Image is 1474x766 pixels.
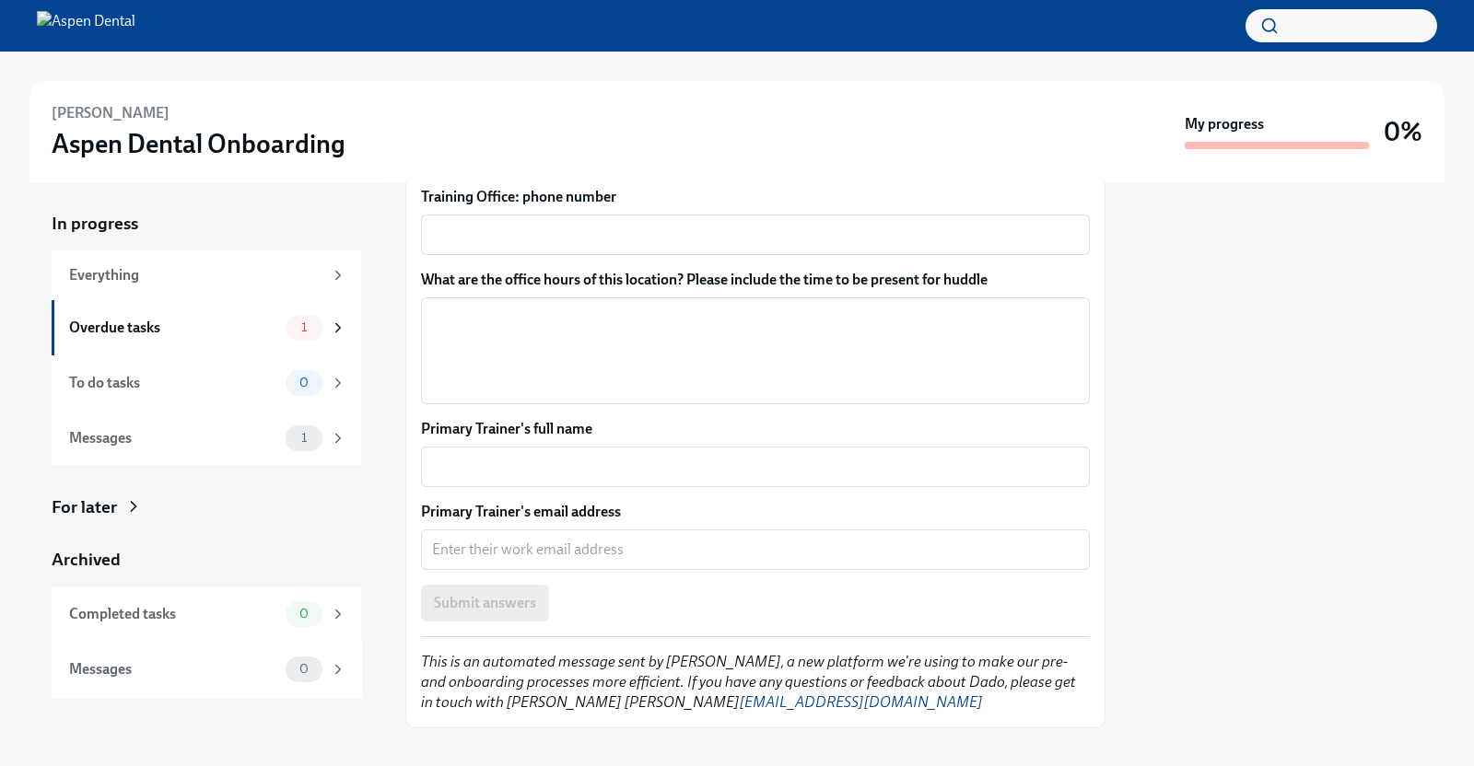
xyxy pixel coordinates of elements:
[52,548,361,572] a: Archived
[69,604,278,624] div: Completed tasks
[52,250,361,300] a: Everything
[288,607,320,621] span: 0
[290,320,318,334] span: 1
[1384,115,1422,148] h3: 0%
[421,419,1090,439] label: Primary Trainer's full name
[69,659,278,679] div: Messages
[421,653,1076,711] em: This is an automated message sent by [PERSON_NAME], a new platform we're using to make our pre- a...
[52,212,361,236] a: In progress
[52,586,361,642] a: Completed tasks0
[69,265,322,285] div: Everything
[288,662,320,676] span: 0
[69,428,278,448] div: Messages
[52,103,170,123] h6: [PERSON_NAME]
[37,11,135,41] img: Aspen Dental
[52,642,361,697] a: Messages0
[421,270,1090,290] label: What are the office hours of this location? Please include the time to be present for huddle
[1185,114,1264,134] strong: My progress
[421,187,1090,207] label: Training Office: phone number
[69,373,278,393] div: To do tasks
[740,693,983,711] a: [EMAIL_ADDRESS][DOMAIN_NAME]
[69,318,278,338] div: Overdue tasks
[52,127,345,160] h3: Aspen Dental Onboarding
[288,376,320,389] span: 0
[52,411,361,466] a: Messages1
[421,502,1090,522] label: Primary Trainer's email address
[52,355,361,411] a: To do tasks0
[290,431,318,445] span: 1
[52,300,361,355] a: Overdue tasks1
[52,495,361,519] a: For later
[52,495,117,519] div: For later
